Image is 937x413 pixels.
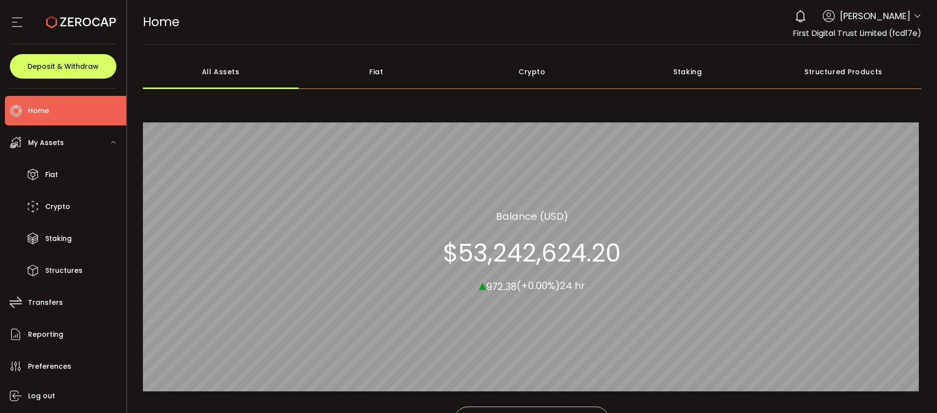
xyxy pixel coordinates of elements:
[45,200,70,214] span: Crypto
[28,63,99,70] span: Deposit & Withdraw
[28,104,49,118] span: Home
[143,55,299,89] div: All Assets
[766,55,921,89] div: Structured Products
[10,54,116,79] button: Deposit & Withdraw
[479,274,486,295] span: ▴
[888,366,937,413] iframe: Chat Widget
[28,389,55,403] span: Log out
[45,232,72,246] span: Staking
[454,55,610,89] div: Crypto
[299,55,454,89] div: Fiat
[28,327,63,342] span: Reporting
[496,208,568,223] section: Balance (USD)
[28,136,64,150] span: My Assets
[45,168,58,182] span: Fiat
[443,238,621,267] section: $53,242,624.20
[143,13,179,30] span: Home
[45,264,83,278] span: Structures
[517,279,560,293] span: (+0.00%)
[560,279,585,293] span: 24 hr
[28,295,63,310] span: Transfers
[28,359,71,374] span: Preferences
[840,9,910,23] span: [PERSON_NAME]
[486,279,517,293] span: 972.38
[610,55,766,89] div: Staking
[793,28,921,39] span: First Digital Trust Limited (fcd17e)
